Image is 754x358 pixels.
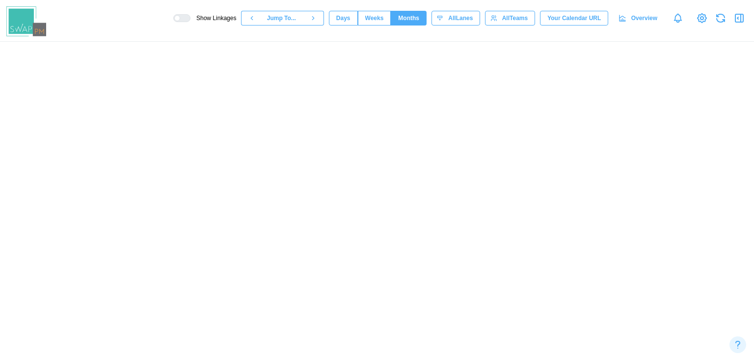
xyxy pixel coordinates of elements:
[365,11,384,25] span: Weeks
[398,11,419,25] span: Months
[485,11,535,26] button: AllTeams
[391,11,427,26] button: Months
[540,11,608,26] button: Your Calendar URL
[631,11,657,25] span: Overview
[329,11,358,26] button: Days
[190,14,236,22] span: Show Linkages
[358,11,391,26] button: Weeks
[336,11,350,25] span: Days
[262,11,302,26] button: Jump To...
[502,11,528,25] span: All Teams
[714,11,727,25] button: Refresh Grid
[732,11,746,25] button: Open Drawer
[431,11,480,26] button: AllLanes
[547,11,601,25] span: Your Calendar URL
[448,11,473,25] span: All Lanes
[613,11,665,26] a: Overview
[267,11,296,25] span: Jump To...
[670,10,686,26] a: Notifications
[695,11,709,25] a: View Project
[6,6,46,36] img: Swap PM Logo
